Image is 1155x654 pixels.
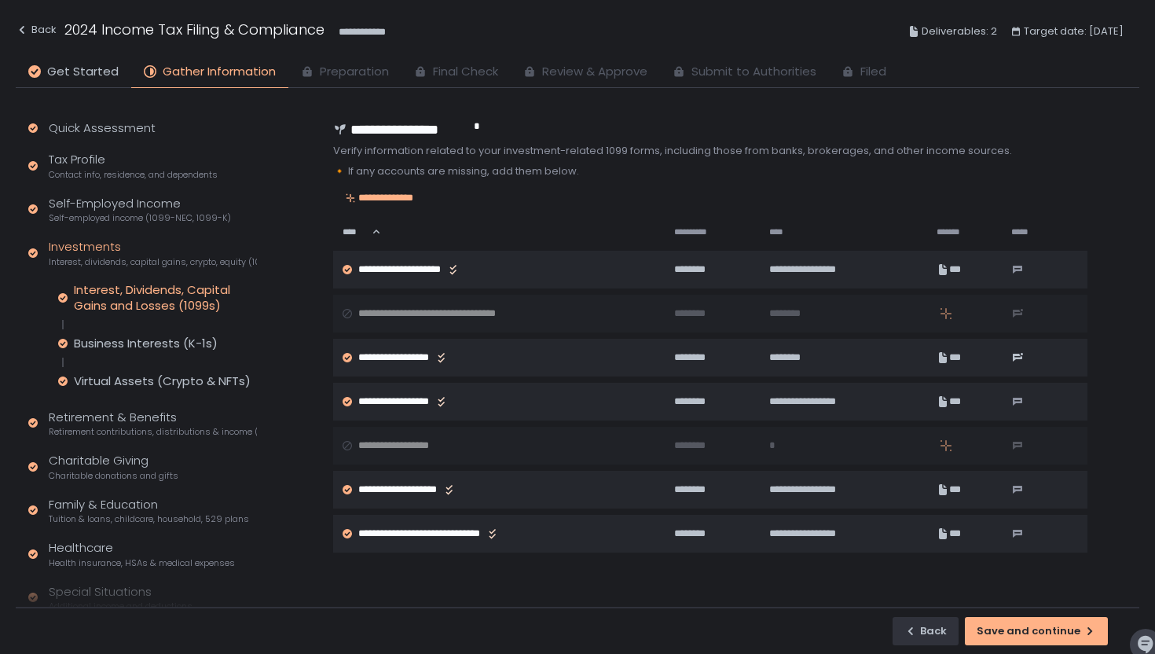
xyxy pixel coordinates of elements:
[49,452,178,482] div: Charitable Giving
[860,63,886,81] span: Filed
[16,19,57,45] button: Back
[965,617,1108,645] button: Save and continue
[49,601,192,612] span: Additional income and deductions
[64,19,324,40] h1: 2024 Income Tax Filing & Compliance
[74,336,218,351] div: Business Interests (K-1s)
[49,583,192,613] div: Special Situations
[49,409,257,439] div: Retirement & Benefits
[333,164,1087,178] div: 🔸 If any accounts are missing, add them below.
[977,624,1096,638] div: Save and continue
[49,151,218,181] div: Tax Profile
[49,539,235,569] div: Healthcare
[1024,22,1124,41] span: Target date: [DATE]
[922,22,997,41] span: Deliverables: 2
[16,20,57,39] div: Back
[433,63,498,81] span: Final Check
[893,617,959,645] button: Back
[49,496,249,526] div: Family & Education
[49,119,156,138] div: Quick Assessment
[163,63,276,81] span: Gather Information
[904,624,947,638] div: Back
[74,282,257,314] div: Interest, Dividends, Capital Gains and Losses (1099s)
[49,238,257,268] div: Investments
[49,212,231,224] span: Self-employed income (1099-NEC, 1099-K)
[47,63,119,81] span: Get Started
[74,373,251,389] div: Virtual Assets (Crypto & NFTs)
[49,426,257,438] span: Retirement contributions, distributions & income (1099-R, 5498)
[49,256,257,268] span: Interest, dividends, capital gains, crypto, equity (1099s, K-1s)
[49,169,218,181] span: Contact info, residence, and dependents
[691,63,816,81] span: Submit to Authorities
[49,557,235,569] span: Health insurance, HSAs & medical expenses
[333,144,1087,158] div: Verify information related to your investment-related 1099 forms, including those from banks, bro...
[542,63,647,81] span: Review & Approve
[49,470,178,482] span: Charitable donations and gifts
[49,513,249,525] span: Tuition & loans, childcare, household, 529 plans
[320,63,389,81] span: Preparation
[49,195,231,225] div: Self-Employed Income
